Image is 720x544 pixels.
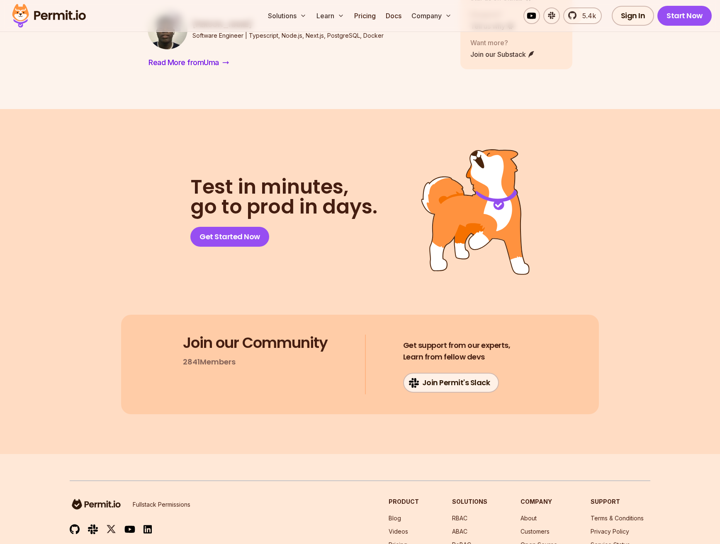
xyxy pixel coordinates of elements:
img: github [70,524,80,534]
a: RBAC [452,515,467,522]
a: Terms & Conditions [591,515,644,522]
p: Software Engineer | Typescript, Node.js, Next.js, PostgreSQL, Docker [192,32,384,40]
a: Start Now [657,6,712,26]
a: Blog [389,515,401,522]
a: Join Permit's Slack [403,373,499,393]
p: Want more? [470,38,535,48]
a: Pricing [351,7,379,24]
img: Permit logo [8,2,90,30]
h3: Solutions [452,498,487,506]
img: youtube [124,525,135,534]
span: Test in minutes, [190,177,377,197]
img: slack [88,524,98,535]
a: Get Started Now [190,227,269,247]
button: Learn [313,7,348,24]
a: About [521,515,537,522]
button: Company [408,7,455,24]
h2: go to prod in days. [190,177,377,217]
a: Docs [382,7,405,24]
a: Videos [389,528,408,535]
h4: Learn from fellow devs [403,340,511,363]
a: 5.4k [563,7,602,24]
h3: Join our Community [183,335,328,351]
h3: Product [389,498,419,506]
a: Join our Substack [470,49,535,59]
span: Get support from our experts, [403,340,511,351]
a: Sign In [612,6,654,26]
h3: Support [591,498,650,506]
img: twitter [106,524,116,534]
a: Read More fromUma [148,56,230,69]
a: Privacy Policy [591,528,629,535]
img: linkedin [144,525,152,534]
span: Read More from Uma [148,57,219,68]
a: ABAC [452,528,467,535]
p: 2841 Members [183,356,236,368]
img: logo [70,498,123,511]
h3: Company [521,498,557,506]
p: Fullstack Permissions [133,500,190,509]
button: Solutions [265,7,310,24]
a: Customers [521,528,550,535]
span: 5.4k [577,11,596,21]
